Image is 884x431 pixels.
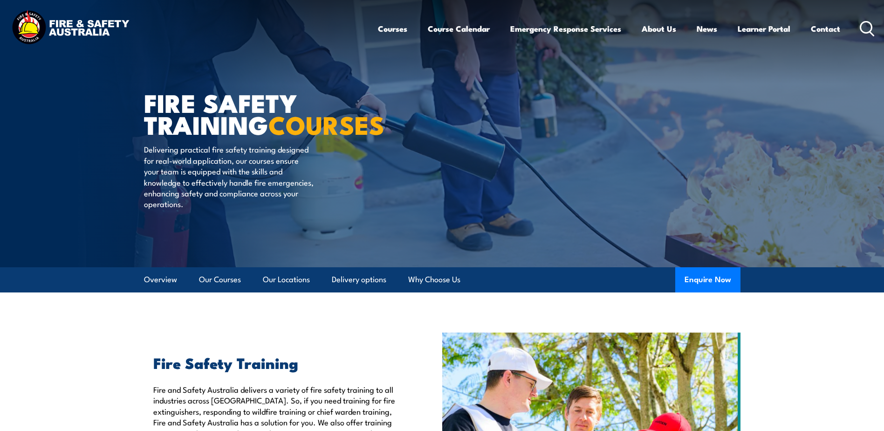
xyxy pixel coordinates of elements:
a: Contact [811,16,840,41]
a: Our Locations [263,267,310,292]
a: About Us [642,16,676,41]
h2: Fire Safety Training [153,356,399,369]
button: Enquire Now [675,267,740,292]
a: Why Choose Us [408,267,460,292]
a: Overview [144,267,177,292]
h1: FIRE SAFETY TRAINING [144,91,374,135]
strong: COURSES [268,104,384,143]
a: Our Courses [199,267,241,292]
a: Course Calendar [428,16,490,41]
a: News [697,16,717,41]
a: Emergency Response Services [510,16,621,41]
a: Courses [378,16,407,41]
p: Delivering practical fire safety training designed for real-world application, our courses ensure... [144,144,314,209]
a: Learner Portal [738,16,790,41]
a: Delivery options [332,267,386,292]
